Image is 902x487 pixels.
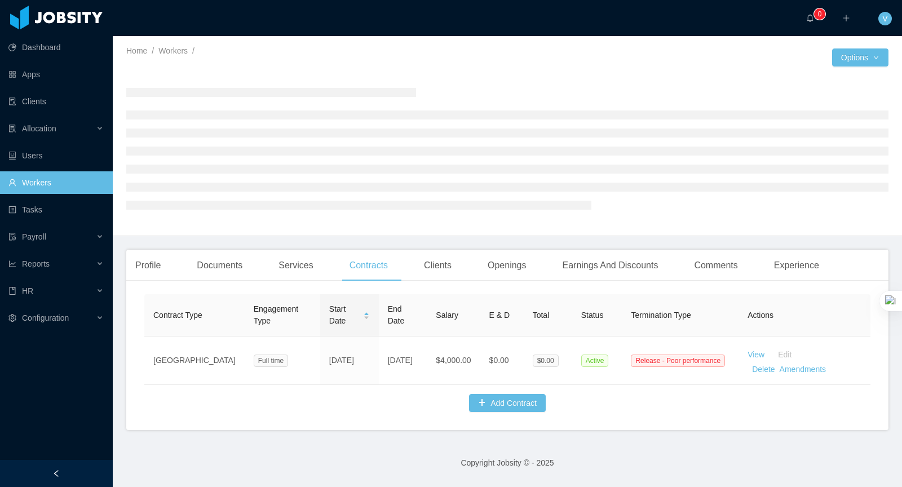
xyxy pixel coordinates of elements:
span: $0.00 [533,355,559,367]
span: $4,000.00 [436,356,471,365]
a: icon: profileTasks [8,198,104,221]
span: V [882,12,887,25]
span: / [152,46,154,55]
span: Total [533,311,550,320]
span: Release - Poor performance [631,355,725,367]
span: E & D [489,311,510,320]
i: icon: solution [8,125,16,132]
span: Termination Type [631,311,691,320]
div: Profile [126,250,170,281]
div: Earnings And Discounts [554,250,667,281]
i: icon: file-protect [8,233,16,241]
span: Configuration [22,313,69,322]
td: [GEOGRAPHIC_DATA] [144,337,245,385]
span: Start Date [329,303,359,327]
i: icon: plus [842,14,850,22]
td: [DATE] [320,337,379,385]
footer: Copyright Jobsity © - 2025 [113,444,902,482]
a: icon: pie-chartDashboard [8,36,104,59]
span: / [192,46,194,55]
a: View [748,350,764,359]
a: Home [126,46,147,55]
span: Full time [254,355,288,367]
i: icon: caret-up [363,311,369,314]
span: $0.00 [489,356,509,365]
span: Payroll [22,232,46,241]
span: Contract Type [153,311,202,320]
div: Services [269,250,322,281]
div: Openings [479,250,536,281]
span: Active [581,355,609,367]
i: icon: book [8,287,16,295]
td: [DATE] [379,337,427,385]
i: icon: setting [8,314,16,322]
button: icon: plusAdd Contract [469,394,546,412]
span: HR [22,286,33,295]
div: Documents [188,250,251,281]
a: Delete [752,365,775,374]
div: Contracts [341,250,397,281]
span: Engagement Type [254,304,298,325]
div: Clients [415,250,461,281]
a: icon: userWorkers [8,171,104,194]
i: icon: line-chart [8,260,16,268]
span: Salary [436,311,458,320]
span: Actions [748,311,773,320]
a: Workers [158,46,188,55]
a: Amendments [780,365,826,374]
button: Optionsicon: down [832,48,888,67]
span: Reports [22,259,50,268]
a: icon: appstoreApps [8,63,104,86]
div: Experience [765,250,828,281]
i: icon: bell [806,14,814,22]
i: icon: caret-down [363,315,369,318]
a: icon: auditClients [8,90,104,113]
span: Allocation [22,124,56,133]
div: Sort [363,311,370,318]
span: End Date [388,304,405,325]
span: Status [581,311,604,320]
sup: 0 [814,8,825,20]
a: icon: robotUsers [8,144,104,167]
div: Comments [685,250,746,281]
button: Edit [764,346,801,364]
